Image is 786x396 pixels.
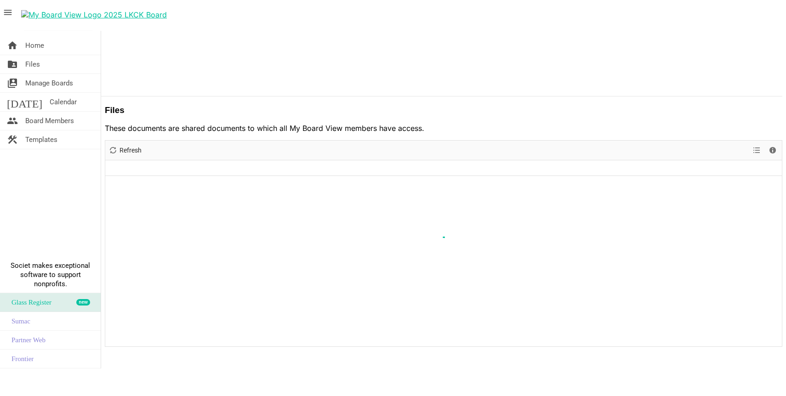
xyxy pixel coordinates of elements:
[7,130,18,149] span: construction
[25,112,74,130] span: Board Members
[7,331,46,349] span: Partner Web
[7,93,42,111] span: [DATE]
[76,299,90,305] div: new
[105,124,782,133] p: These documents are shared documents to which all My Board View members have access.
[7,293,51,311] span: Glass Register
[50,93,77,111] span: Calendar
[21,10,104,19] a: My Board View Logo
[105,105,782,115] h3: Files
[4,261,97,289] span: Societ makes exceptional software to support nonprofits.
[24,30,93,43] button: 2025 LKCK Board dropdownbutton
[7,312,30,330] span: Sumac
[7,112,18,130] span: people
[104,10,167,19] a: 2025 LKCK Board
[21,10,102,19] img: My Board View Logo
[25,130,57,149] span: Templates
[7,350,34,368] span: Frontier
